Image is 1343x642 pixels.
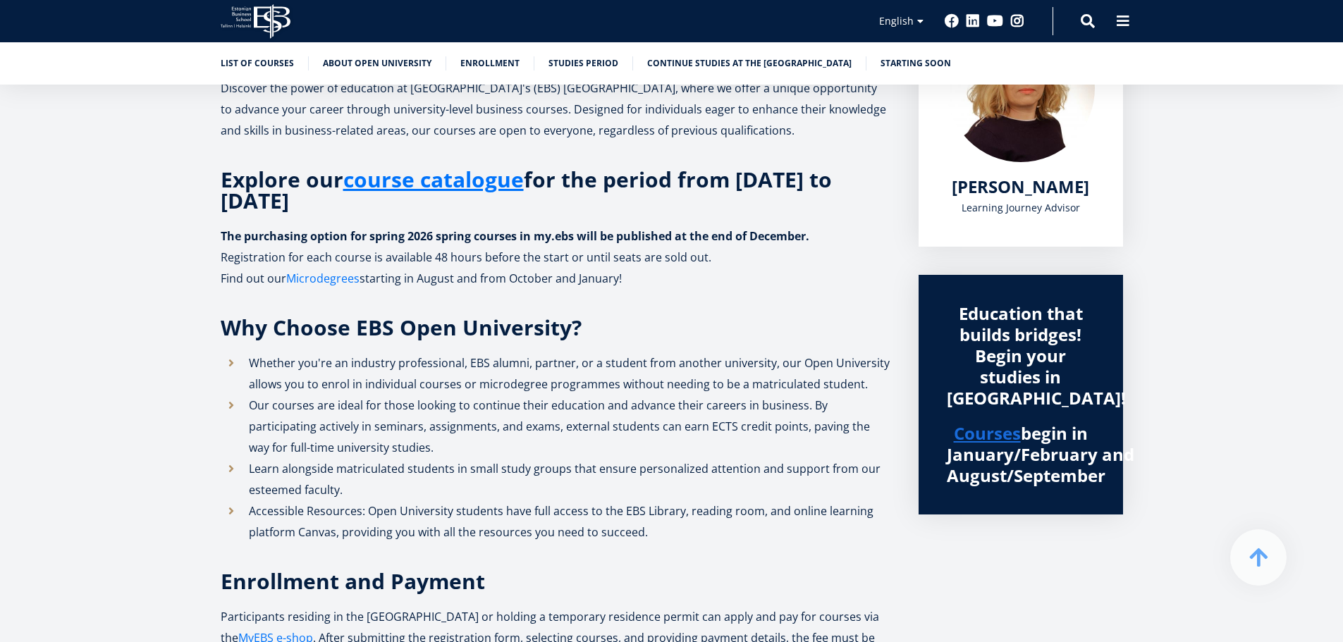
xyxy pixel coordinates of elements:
a: Facebook [945,14,959,28]
div: Learning Journey Advisor [947,197,1095,218]
span: Whether you're an industry professional, EBS alumni, partner, or a student from another universit... [249,355,890,392]
img: Kadri Osula Learning Journey Advisor [947,14,1095,162]
span: [PERSON_NAME] [952,175,1089,198]
strong: Enrollment and Payment [221,567,485,595]
strong: Explore our for the period from [DATE] to [DATE] [221,165,832,215]
a: List of Courses [221,56,294,70]
span: Our courses are ideal for those looking to continue their education and advance their careers in ... [249,397,870,455]
a: course catalogue [343,169,524,190]
a: Youtube [987,14,1003,28]
p: Registration for each course is available 48 hours before the start or until seats are sold out. ... [221,247,890,289]
h2: begin in January/February and August/September [947,423,1095,486]
a: [PERSON_NAME] [952,176,1089,197]
p: Discover the power of education at [GEOGRAPHIC_DATA]'s (EBS) [GEOGRAPHIC_DATA], where we offer a ... [221,78,890,141]
a: Enrollment [460,56,520,70]
a: Starting soon [881,56,951,70]
a: Continue studies at the [GEOGRAPHIC_DATA] [647,56,852,70]
span: Accessible Resources: Open University students have full access to the EBS Library, reading room,... [249,503,873,540]
a: Studies period [548,56,618,70]
strong: The purchasing option for spring 2026 spring courses in my.ebs will be published at the end of De... [221,228,809,244]
a: Instagram [1010,14,1024,28]
span: Why Choose EBS Open University? [221,313,582,342]
span: Learn alongside matriculated students in small study groups that ensure personalized attention an... [249,461,881,498]
a: Linkedin [966,14,980,28]
div: Education that builds bridges! Begin your studies in [GEOGRAPHIC_DATA]! [947,303,1095,409]
a: About Open University [323,56,431,70]
a: Microdegrees [286,268,360,289]
a: Courses [954,423,1021,444]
